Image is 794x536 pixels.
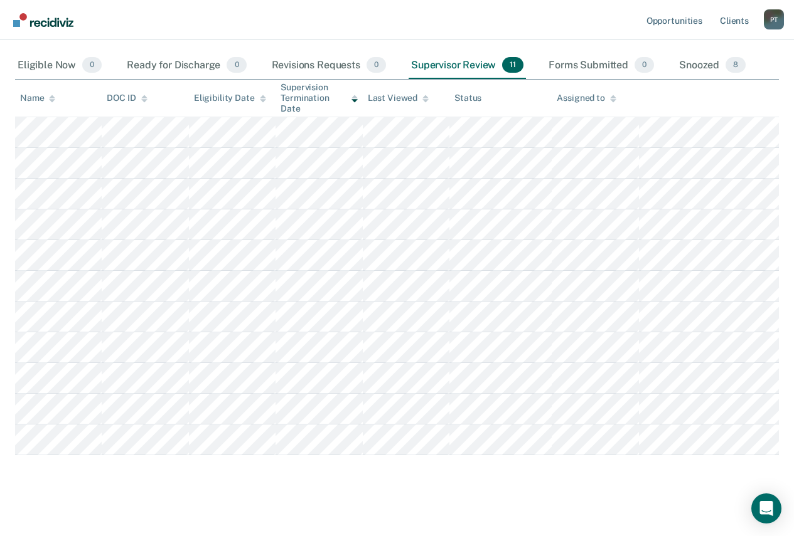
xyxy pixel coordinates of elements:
[502,57,523,73] span: 11
[281,82,357,113] div: Supervision Termination Date
[546,52,657,80] div: Forms Submitted0
[13,13,73,27] img: Recidiviz
[764,9,784,29] button: Profile dropdown button
[764,9,784,29] div: P T
[454,93,481,103] div: Status
[677,52,748,80] div: Snoozed8
[367,57,386,73] span: 0
[409,52,526,80] div: Supervisor Review11
[557,93,616,103] div: Assigned to
[194,93,266,103] div: Eligibility Date
[635,57,654,73] span: 0
[227,57,246,73] span: 0
[751,493,781,523] div: Open Intercom Messenger
[107,93,147,103] div: DOC ID
[726,57,746,73] span: 8
[269,52,389,80] div: Revisions Requests0
[15,52,104,80] div: Eligible Now0
[82,57,102,73] span: 0
[368,93,429,103] div: Last Viewed
[20,93,55,103] div: Name
[124,52,249,80] div: Ready for Discharge0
